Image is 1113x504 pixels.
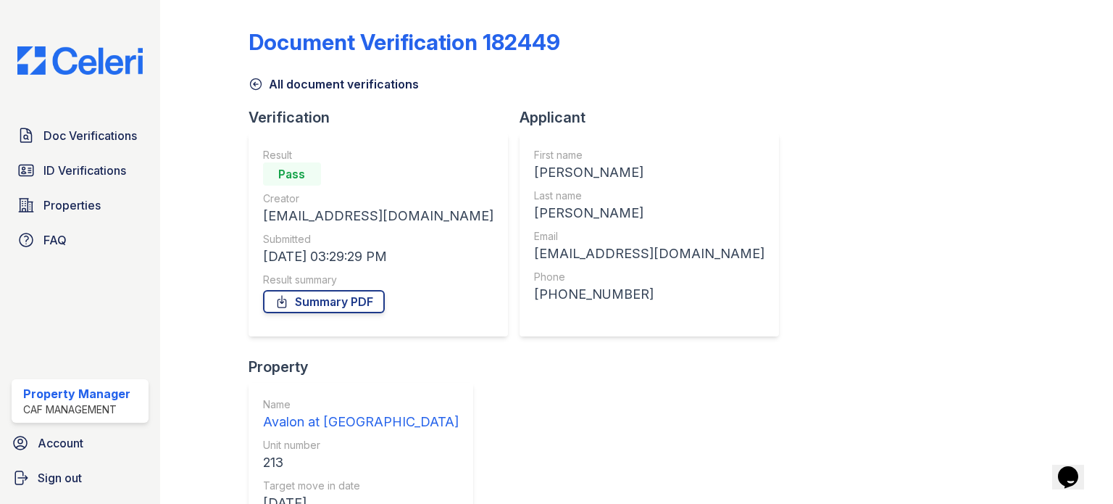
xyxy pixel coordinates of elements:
span: Sign out [38,469,82,487]
div: Document Verification 182449 [249,29,560,55]
a: Summary PDF [263,290,385,313]
div: Creator [263,191,493,206]
a: Name Avalon at [GEOGRAPHIC_DATA] [263,397,459,432]
div: 213 [263,453,459,473]
div: Result [263,148,493,162]
span: Properties [43,197,101,214]
a: Account [6,429,154,458]
a: All document verifications [249,75,419,93]
div: Target move in date [263,479,459,493]
div: Pass [263,162,321,186]
div: Phone [534,270,764,284]
div: Submitted [263,232,493,247]
div: [PERSON_NAME] [534,162,764,183]
span: Doc Verifications [43,127,137,144]
a: Doc Verifications [12,121,149,150]
a: Properties [12,191,149,220]
div: Result summary [263,273,493,287]
span: FAQ [43,231,67,249]
div: Property Manager [23,385,130,402]
iframe: chat widget [1052,446,1099,489]
a: ID Verifications [12,156,149,185]
div: [EMAIL_ADDRESS][DOMAIN_NAME] [263,206,493,226]
div: First name [534,148,764,162]
div: Email [534,229,764,244]
a: Sign out [6,463,154,492]
span: ID Verifications [43,162,126,179]
div: [PHONE_NUMBER] [534,284,764,305]
div: Applicant [520,107,791,128]
a: FAQ [12,226,149,255]
div: Avalon at [GEOGRAPHIC_DATA] [263,412,459,432]
div: Last name [534,189,764,203]
span: Account [38,434,83,452]
div: [EMAIL_ADDRESS][DOMAIN_NAME] [534,244,764,264]
div: Verification [249,107,520,128]
div: Property [249,357,485,377]
div: [PERSON_NAME] [534,203,764,223]
div: CAF Management [23,402,130,417]
div: [DATE] 03:29:29 PM [263,247,493,267]
div: Name [263,397,459,412]
div: Unit number [263,438,459,453]
img: CE_Logo_Blue-a8612792a0a2168367f1c8372b55b34899dd931a85d93a1a3d3e32e68fde9ad4.png [6,46,154,75]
